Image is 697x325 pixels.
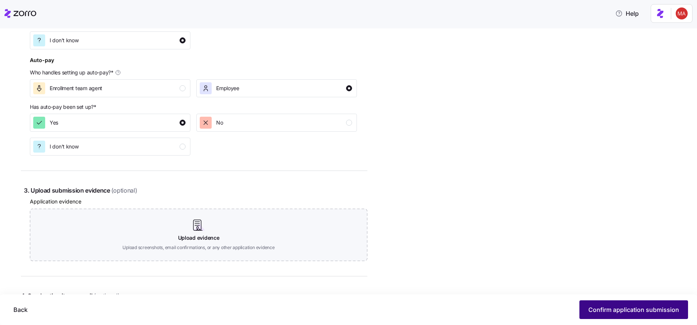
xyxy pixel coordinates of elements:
[30,197,81,206] label: Application evidence
[24,186,367,195] span: 3. Upload submission evidence
[111,186,137,195] span: (optional)
[50,85,102,92] span: Enrollment team agent
[13,305,28,314] span: Back
[216,119,223,126] span: No
[615,9,639,18] span: Help
[94,291,120,301] span: (optional)
[609,6,645,21] button: Help
[579,300,688,319] button: Confirm application submission
[50,119,58,126] span: Yes
[676,7,688,19] img: f7a7e4c55e51b85b9b4f59cc430d8b8c
[50,143,79,150] span: I don't know
[7,300,34,319] button: Back
[30,69,113,76] span: Who handles setting up auto-pay? *
[50,37,79,44] span: I don't know
[216,85,239,92] span: Employee
[588,305,679,314] span: Confirm application submission
[21,291,367,301] span: 4. Send action items email
[30,103,96,111] span: Has auto-pay been set up? *
[30,56,54,67] div: Auto-pay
